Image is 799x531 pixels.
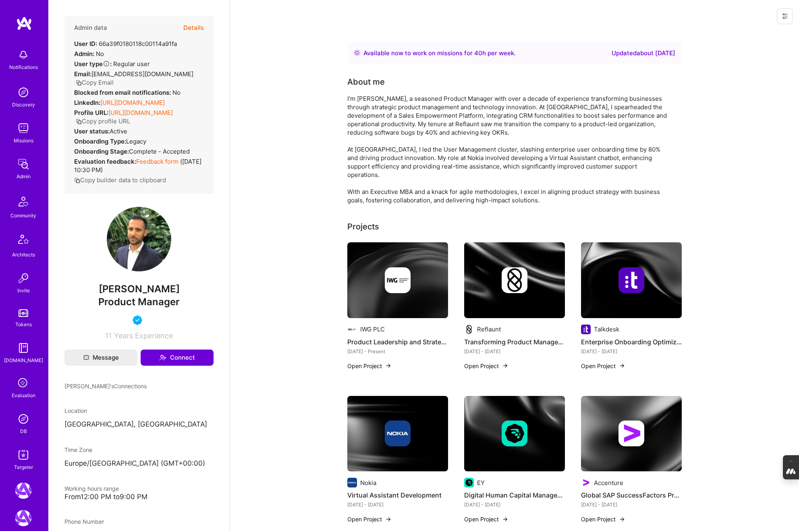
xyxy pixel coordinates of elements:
[15,156,31,172] img: admin teamwork
[477,325,501,333] div: Reflaunt
[64,493,214,501] div: From 12:00 PM to 9:00 PM
[13,510,33,526] a: A.Team: GenAI Practice Framework
[618,421,644,446] img: Company logo
[110,127,127,135] span: Active
[4,356,43,364] div: [DOMAIN_NAME]
[15,320,32,329] div: Tokens
[347,478,357,487] img: Company logo
[64,382,147,390] span: [PERSON_NAME]'s Connections
[141,350,214,366] button: Connect
[100,99,165,106] a: [URL][DOMAIN_NAME]
[385,362,392,369] img: arrow-right
[17,286,30,295] div: Invite
[13,483,33,499] a: A.Team: Leading A.Team's Marketing & DemandGen
[12,250,35,259] div: Architects
[14,231,33,250] img: Architects
[347,347,448,356] div: [DATE] - Present
[347,325,357,334] img: Company logo
[464,515,508,523] button: Open Project
[15,510,31,526] img: A.Team: GenAI Practice Framework
[477,479,485,487] div: EY
[19,309,28,317] img: tokens
[347,515,392,523] button: Open Project
[76,78,114,87] button: Copy Email
[464,337,565,347] h4: Transforming Product Management Practices
[108,109,173,117] a: [URL][DOMAIN_NAME]
[74,158,136,165] strong: Evaluation feedback:
[594,479,623,487] div: Accenture
[136,158,178,165] a: Feedback form
[74,99,100,106] strong: LinkedIn:
[107,207,171,271] img: User Avatar
[114,331,173,340] span: Years Experience
[74,177,80,183] i: icon Copy
[14,192,33,211] img: Community
[74,127,110,135] strong: User status:
[464,396,565,472] img: cover
[64,420,214,429] p: [GEOGRAPHIC_DATA], [GEOGRAPHIC_DATA]
[15,120,31,136] img: teamwork
[354,50,360,56] img: Availability
[385,516,392,523] img: arrow-right
[15,340,31,356] img: guide book
[581,490,682,500] h4: Global SAP SuccessFactors Projects
[15,47,31,63] img: bell
[581,362,625,370] button: Open Project
[83,355,89,360] i: icon Mail
[91,70,193,78] span: [EMAIL_ADDRESS][DOMAIN_NAME]
[347,94,670,204] div: I'm [PERSON_NAME], a seasoned Product Manager with over a decade of experience transforming busin...
[183,16,204,40] button: Details
[74,88,181,97] div: No
[133,315,142,325] img: Vetted A.Teamer
[20,427,27,435] div: DB
[16,16,32,31] img: logo
[14,136,33,145] div: Missions
[347,221,379,233] div: Projects
[581,500,682,509] div: [DATE] - [DATE]
[347,76,385,88] div: About me
[74,60,150,68] div: Regular user
[15,411,31,427] img: Admin Search
[347,490,448,500] h4: Virtual Assistant Development
[363,48,516,58] div: Available now to work on missions for h per week .
[502,421,527,446] img: Company logo
[502,267,527,293] img: Company logo
[594,325,619,333] div: Talkdesk
[347,500,448,509] div: [DATE] - [DATE]
[64,459,214,469] p: Europe/[GEOGRAPHIC_DATA] (GMT+00:00 )
[129,148,190,155] span: Complete - Accepted
[74,40,97,48] strong: User ID:
[581,515,625,523] button: Open Project
[10,211,36,220] div: Community
[74,176,166,184] button: Copy builder data to clipboard
[474,49,482,57] span: 40
[74,50,94,58] strong: Admin:
[64,446,92,453] span: Time Zone
[464,500,565,509] div: [DATE] - [DATE]
[159,354,166,361] i: icon Connect
[347,242,448,318] img: cover
[105,331,112,340] span: 11
[74,60,112,68] strong: User type :
[581,347,682,356] div: [DATE] - [DATE]
[619,362,625,369] img: arrow-right
[12,100,35,109] div: Discovery
[74,70,91,78] strong: Email:
[17,172,31,181] div: Admin
[74,24,107,31] h4: Admin data
[12,391,35,400] div: Evaluation
[74,148,129,155] strong: Onboarding Stage:
[64,485,119,492] span: Working hours range
[9,63,38,71] div: Notifications
[74,137,126,145] strong: Onboarding Type:
[347,337,448,347] h4: Product Leadership and Strategy Development
[464,242,565,318] img: cover
[347,362,392,370] button: Open Project
[464,478,474,487] img: Company logo
[618,267,644,293] img: Company logo
[76,117,130,125] button: Copy profile URL
[581,478,591,487] img: Company logo
[464,362,508,370] button: Open Project
[64,518,104,525] span: Phone Number
[15,270,31,286] img: Invite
